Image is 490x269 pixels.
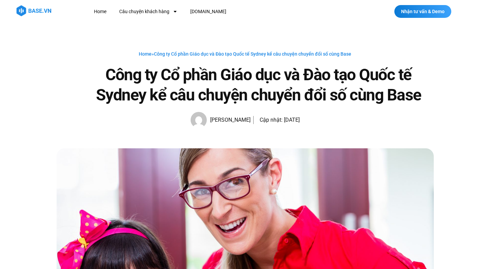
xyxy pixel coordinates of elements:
[114,5,183,18] a: Câu chuyện khách hàng
[154,51,351,57] span: Công ty Cổ phần Giáo dục và Đào tạo Quốc tế Sydney kể câu chuyện chuyển đổi số cùng Base
[260,117,283,123] span: Cập nhật:
[89,5,111,18] a: Home
[394,5,451,18] a: Nhận tư vấn & Demo
[84,65,434,105] h1: Công ty Cổ phần Giáo dục và Đào tạo Quốc tế Sydney kể câu chuyện chuyển đổi số cùng Base
[139,51,351,57] span: »
[207,115,251,125] span: [PERSON_NAME]
[139,51,152,57] a: Home
[185,5,231,18] a: [DOMAIN_NAME]
[401,9,445,14] span: Nhận tư vấn & Demo
[284,117,300,123] time: [DATE]
[191,112,207,128] img: Picture of Hạnh Hoàng
[89,5,350,18] nav: Menu
[191,112,251,128] a: Picture of Hạnh Hoàng [PERSON_NAME]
